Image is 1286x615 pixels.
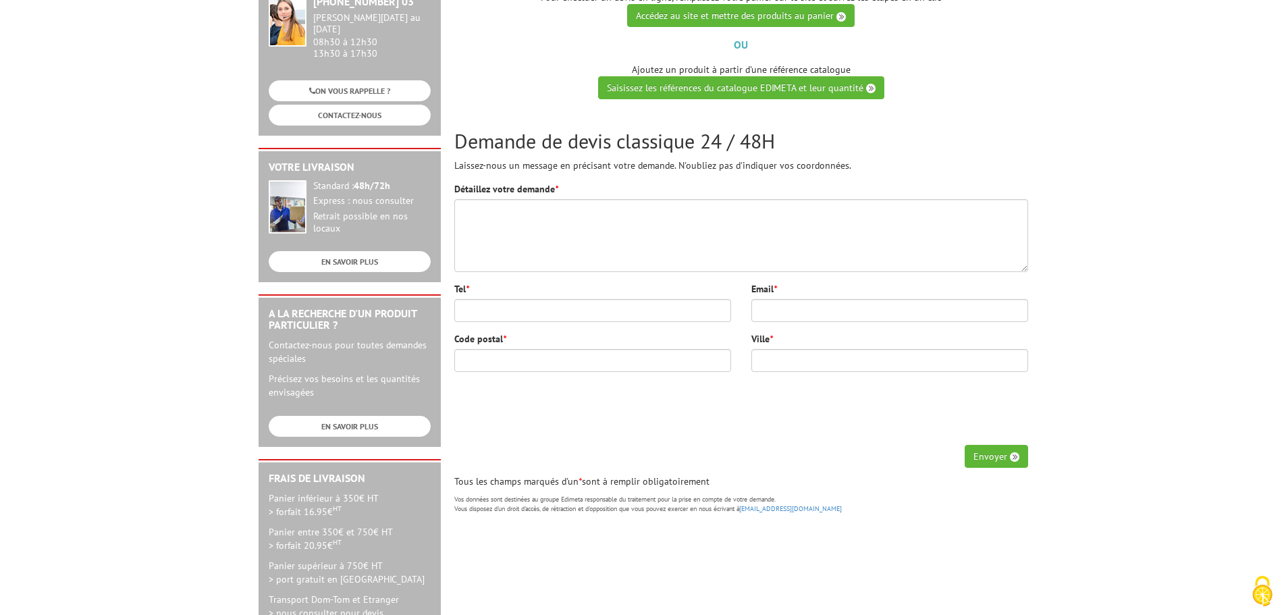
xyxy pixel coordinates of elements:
a: ON VOUS RAPPELLE ? [269,80,431,101]
sup: HT [333,537,342,547]
a: Saisissez les références du catalogue EDIMETA et leur quantité [598,76,884,99]
a: EN SAVOIR PLUS [269,251,431,272]
strong: 48h/72h [354,180,390,192]
label: Tel [454,282,469,296]
a: EN SAVOIR PLUS [269,416,431,437]
div: [PERSON_NAME][DATE] au [DATE] [313,12,431,35]
img: Cookies (fenêtre modale) [1245,574,1279,608]
div: Express : nous consulter [313,195,431,207]
h2: Frais de Livraison [269,473,431,485]
a: CONTACTEZ-NOUS [269,105,431,126]
label: Email [751,282,777,296]
button: Cookies (fenêtre modale) [1239,569,1286,615]
p: OU [454,37,1028,53]
p: Précisez vos besoins et les quantités envisagées [269,372,431,399]
span: > forfait 20.95€ [269,539,342,552]
h2: Demande de devis classique 24 / 48H [454,130,1028,152]
label: Ville [751,332,773,346]
img: angle-right.png [836,12,846,22]
label: Détaillez votre demande [454,182,558,196]
img: widget-livraison.jpg [269,180,306,234]
a: [EMAIL_ADDRESS][DOMAIN_NAME] [739,504,842,513]
p: Vos données sont destinées au groupe Edimeta responsable du traitement pour la prise en compte de... [454,495,1028,514]
button: Envoyer [965,445,1028,468]
img: angle-right.png [866,84,876,93]
p: Tous les champs marqués d'un sont à remplir obligatoirement [454,475,1028,488]
div: Laissez-nous un message en précisant votre demande. N'oubliez pas d'indiquer vos coordonnées. [454,130,1028,172]
img: angle-right.png [1010,452,1019,462]
sup: HT [333,504,342,513]
span: > port gratuit en [GEOGRAPHIC_DATA] [269,573,425,585]
div: Standard : [313,180,431,192]
p: Ajoutez un produit à partir d'une référence catalogue [454,63,1028,99]
h2: A la recherche d'un produit particulier ? [269,308,431,331]
iframe: reCAPTCHA [823,382,1028,435]
span: > forfait 16.95€ [269,506,342,518]
label: Code postal [454,332,506,346]
p: Panier entre 350€ et 750€ HT [269,525,431,552]
h2: Votre livraison [269,161,431,173]
div: Retrait possible en nos locaux [313,211,431,235]
p: Panier inférieur à 350€ HT [269,491,431,518]
p: Contactez-nous pour toutes demandes spéciales [269,338,431,365]
p: Panier supérieur à 750€ HT [269,559,431,586]
a: Accédez au site et mettre des produits au panier [627,4,855,27]
div: 08h30 à 12h30 13h30 à 17h30 [313,12,431,59]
